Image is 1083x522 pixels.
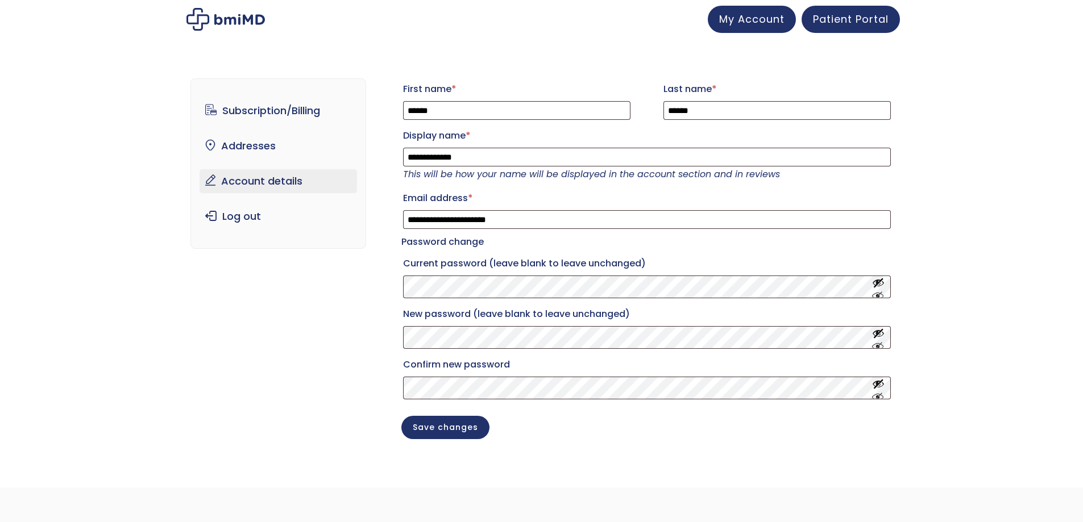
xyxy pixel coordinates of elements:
[403,80,630,98] label: First name
[872,277,885,298] button: Show password
[872,378,885,399] button: Show password
[200,99,357,123] a: Subscription/Billing
[403,305,891,323] label: New password (leave blank to leave unchanged)
[403,168,780,181] em: This will be how your name will be displayed in the account section and in reviews
[200,169,357,193] a: Account details
[719,12,785,26] span: My Account
[200,134,357,158] a: Addresses
[813,12,889,26] span: Patient Portal
[403,356,891,374] label: Confirm new password
[401,416,489,439] button: Save changes
[403,127,891,145] label: Display name
[403,189,891,207] label: Email address
[186,8,265,31] img: My account
[403,254,891,273] label: Current password (leave blank to leave unchanged)
[663,80,891,98] label: Last name
[190,78,366,249] nav: Account pages
[200,204,357,228] a: Log out
[872,327,885,348] button: Show password
[802,6,900,33] a: Patient Portal
[401,234,484,250] legend: Password change
[708,6,796,33] a: My Account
